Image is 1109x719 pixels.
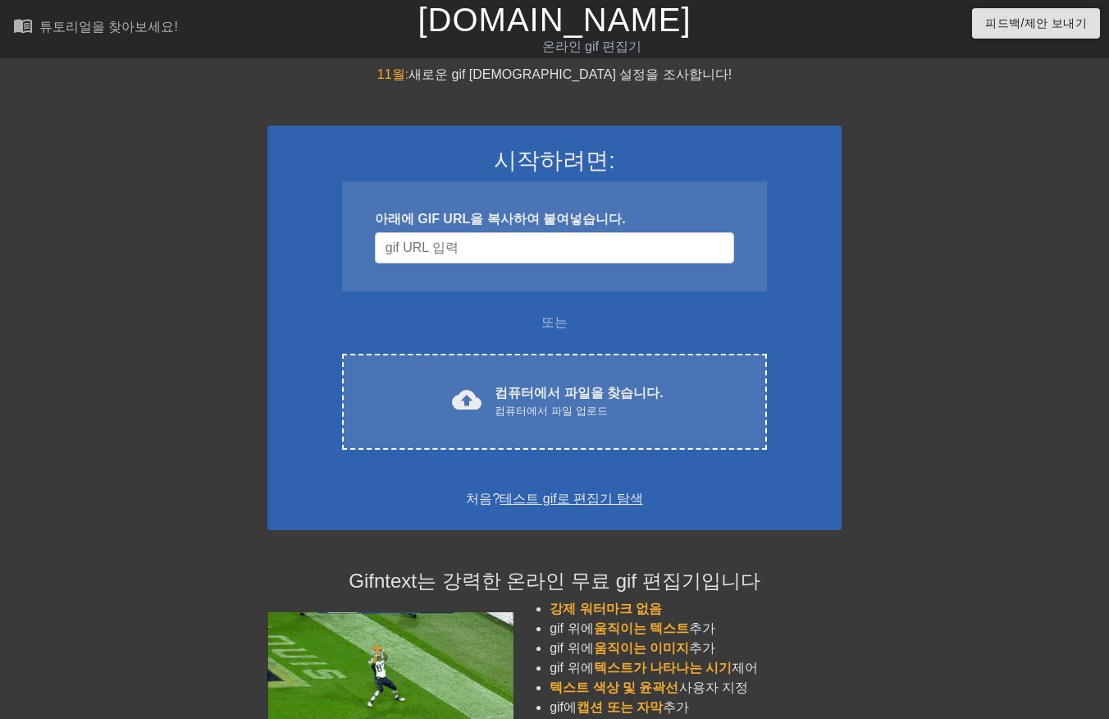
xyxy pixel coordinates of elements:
a: [DOMAIN_NAME] [418,2,691,38]
span: 텍스트 색상 및 윤곽선 [550,680,678,694]
span: cloud_upload [452,385,481,414]
div: 또는 [310,313,799,332]
input: 사용자 이름 [375,232,734,263]
li: gif 위에 제어 [550,658,842,678]
button: 피드백/제안 보내기 [972,8,1100,39]
span: 강제 워터마크 없음 [550,602,662,616]
a: 테스트 gif로 편집기 탐색 [500,492,642,506]
li: gif 위에 추가 [550,619,842,639]
span: 텍스트가 나타나는 시기 [594,661,732,675]
span: 움직이는 텍스트 [594,621,689,635]
font: 컴퓨터에서 파일을 찾습니다. [495,386,663,400]
span: menu_book [13,16,33,35]
li: gif 위에 추가 [550,639,842,658]
div: 튜토리얼을 찾아보세요! [39,20,178,34]
h4: Gifntext는 강력한 온라인 무료 gif 편집기입니다 [267,570,842,593]
span: 움직이는 이미지 [594,641,689,655]
div: 아래에 GIF URL을 복사하여 붙여넣습니다. [375,209,734,229]
a: 튜토리얼을 찾아보세요! [13,16,178,41]
li: gif에 추가 [550,698,842,717]
div: 처음? [289,489,820,509]
div: 컴퓨터에서 파일 업로드 [495,403,663,419]
span: 11월: [377,67,408,81]
li: 사용자 지정 [550,678,842,698]
div: 온라인 gif 편집기 [378,37,806,57]
h3: 시작하려면: [289,147,820,175]
span: 피드백/제안 보내기 [985,13,1087,34]
span: 캡션 또는 자막 [577,700,663,714]
div: 새로운 gif [DEMOGRAPHIC_DATA] 설정을 조사합니다! [267,65,842,85]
